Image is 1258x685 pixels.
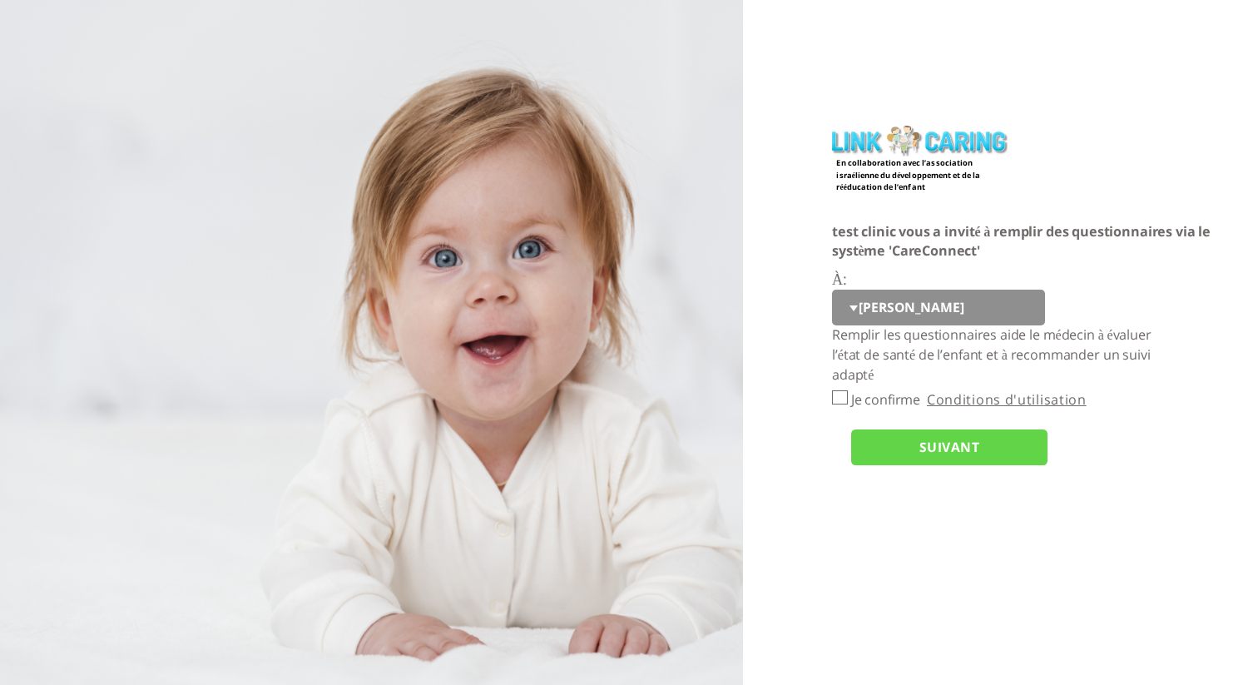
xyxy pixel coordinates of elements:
[832,325,1167,385] p: Remplir les questionnaires aide le médecin à évaluer l’état de santé de l’enfant et à recommander...
[851,390,920,409] label: Je confirme
[851,429,1048,466] input: SUIVANT
[832,270,1258,325] div: :
[927,390,1087,409] a: Conditions d'utilisation
[836,157,1005,168] label: En collaboration avec l’association israélienne du développement et de la rééducation de l’enfant
[832,222,1211,261] span: test clinic vous a invité à remplir des questionnaires via le système 'CareConnect'
[832,269,843,289] label: À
